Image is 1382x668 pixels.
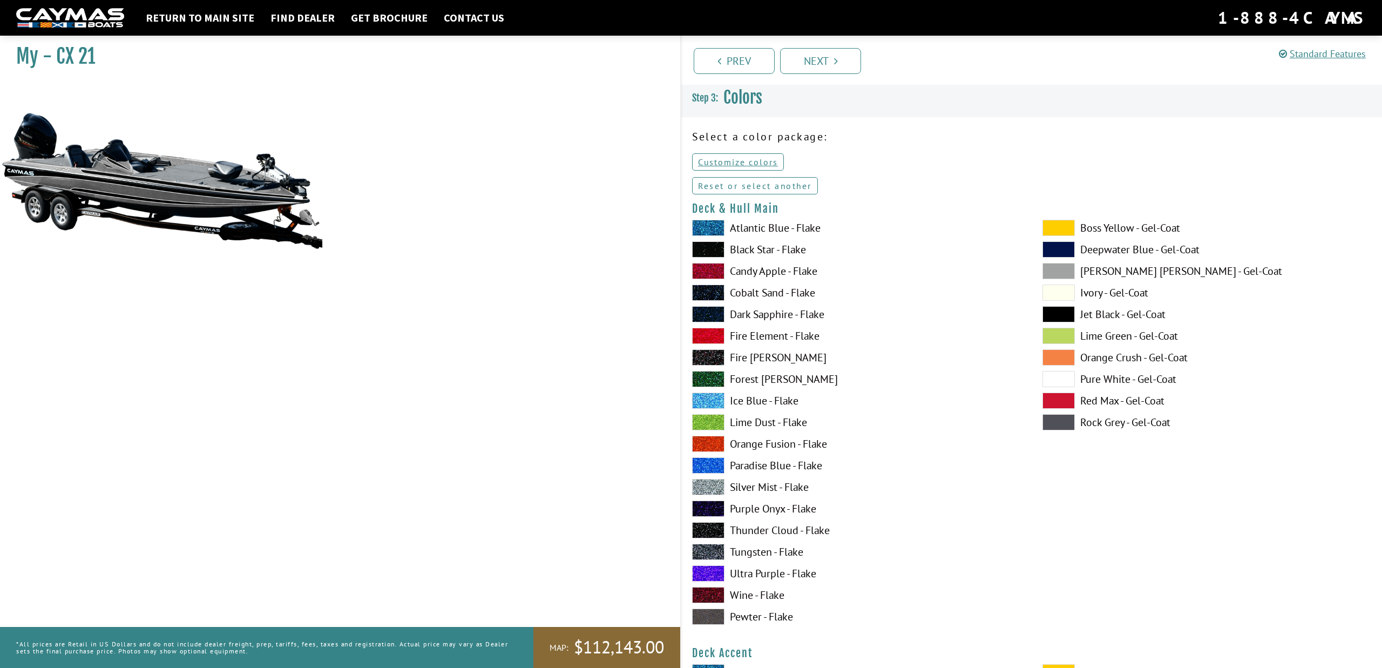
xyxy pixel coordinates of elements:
[692,544,1021,560] label: Tungsten - Flake
[692,414,1021,430] label: Lime Dust - Flake
[1042,328,1371,344] label: Lime Green - Gel-Coat
[692,241,1021,258] label: Black Star - Flake
[16,8,124,28] img: white-logo-c9c8dbefe5ff5ceceb0f0178aa75bf4bb51f6bca0971e226c86eb53dfe498488.png
[692,457,1021,474] label: Paradise Blue - Flake
[692,220,1021,236] label: Atlantic Blue - Flake
[692,328,1021,344] label: Fire Element - Flake
[1042,306,1371,322] label: Jet Black - Gel-Coat
[1279,48,1366,60] a: Standard Features
[692,393,1021,409] label: Ice Blue - Flake
[692,263,1021,279] label: Candy Apple - Flake
[1042,414,1371,430] label: Rock Grey - Gel-Coat
[780,48,861,74] a: Next
[1042,285,1371,301] label: Ivory - Gel-Coat
[692,371,1021,387] label: Forest [PERSON_NAME]
[1042,263,1371,279] label: [PERSON_NAME] [PERSON_NAME] - Gel-Coat
[692,646,1371,660] h4: Deck Accent
[1042,349,1371,366] label: Orange Crush - Gel-Coat
[438,11,510,25] a: Contact Us
[692,285,1021,301] label: Cobalt Sand - Flake
[692,522,1021,538] label: Thunder Cloud - Flake
[1042,393,1371,409] label: Red Max - Gel-Coat
[533,627,680,668] a: MAP:$112,143.00
[692,501,1021,517] label: Purple Onyx - Flake
[265,11,340,25] a: Find Dealer
[692,609,1021,625] label: Pewter - Flake
[692,306,1021,322] label: Dark Sapphire - Flake
[692,153,784,171] a: Customize colors
[692,349,1021,366] label: Fire [PERSON_NAME]
[692,202,1371,215] h4: Deck & Hull Main
[694,48,775,74] a: Prev
[692,436,1021,452] label: Orange Fusion - Flake
[692,129,1371,145] p: Select a color package:
[1042,241,1371,258] label: Deepwater Blue - Gel-Coat
[681,78,1382,118] h3: Colors
[140,11,260,25] a: Return to main site
[16,635,509,660] p: *All prices are Retail in US Dollars and do not include dealer freight, prep, tariffs, fees, taxe...
[692,565,1021,582] label: Ultra Purple - Flake
[692,587,1021,603] label: Wine - Flake
[345,11,433,25] a: Get Brochure
[691,46,1382,74] ul: Pagination
[1218,6,1366,30] div: 1-888-4CAYMAS
[1042,220,1371,236] label: Boss Yellow - Gel-Coat
[692,177,818,194] a: Reset or select another
[550,642,568,653] span: MAP:
[16,44,653,69] h1: My - CX 21
[1042,371,1371,387] label: Pure White - Gel-Coat
[692,479,1021,495] label: Silver Mist - Flake
[574,636,664,659] span: $112,143.00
